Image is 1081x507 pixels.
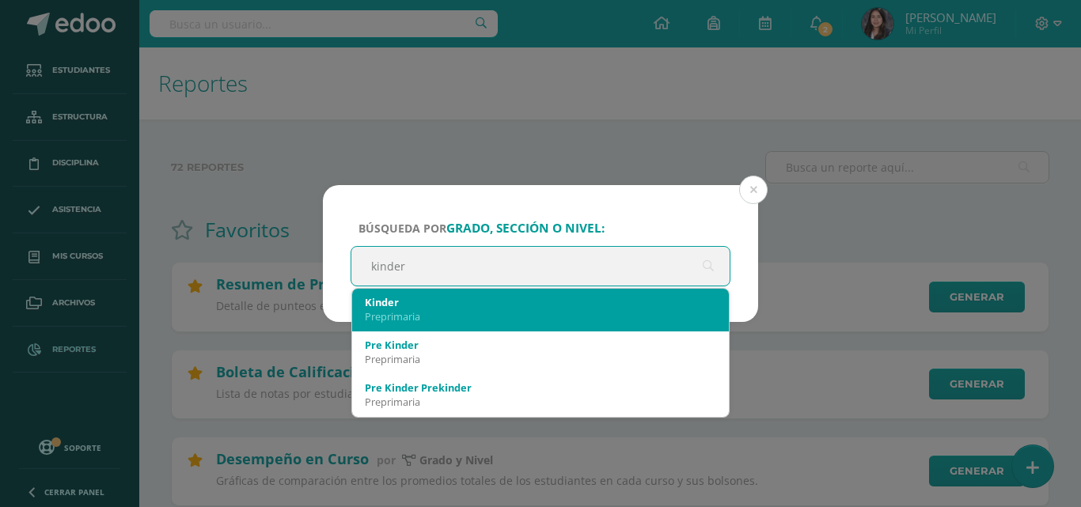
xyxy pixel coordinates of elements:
div: Preprimaria [365,395,716,409]
button: Close (Esc) [739,176,768,204]
strong: grado, sección o nivel: [446,220,605,236]
div: Kinder [365,295,716,309]
div: Preprimaria [365,352,716,366]
span: Búsqueda por [358,221,605,236]
div: Preprimaria [365,309,716,323]
div: Pre Kinder Prekinder [365,380,716,395]
div: Pre Kinder [365,338,716,352]
input: ej. Primero primaria, etc. [351,247,730,286]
